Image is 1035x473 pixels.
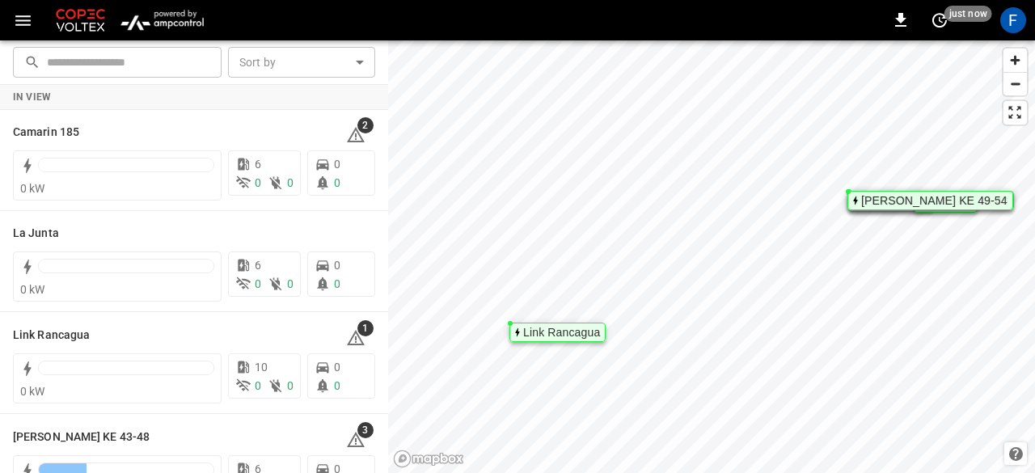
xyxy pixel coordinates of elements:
div: [PERSON_NAME] KE 49-54 [861,196,1008,205]
h6: Loza Colon KE 43-48 [13,429,150,446]
span: 0 [255,277,261,290]
button: set refresh interval [927,7,953,33]
h6: Link Rancagua [13,327,90,344]
strong: In View [13,91,52,103]
span: 0 [334,158,340,171]
span: 0 [334,277,340,290]
span: 0 [287,176,294,189]
span: 0 [334,259,340,272]
a: Mapbox homepage [393,450,464,468]
span: 0 [255,379,261,392]
span: 6 [255,158,261,171]
span: 2 [357,117,374,133]
span: Zoom out [1003,73,1027,95]
span: 1 [357,320,374,336]
span: 0 kW [20,283,45,296]
button: Zoom in [1003,49,1027,72]
span: 0 kW [20,385,45,398]
img: ampcontrol.io logo [115,5,209,36]
div: Map marker [509,323,606,342]
button: Zoom out [1003,72,1027,95]
span: 0 kW [20,182,45,195]
div: Link Rancagua [523,327,600,337]
span: 0 [287,277,294,290]
div: Map marker [847,191,1013,210]
img: Customer Logo [53,5,108,36]
span: 0 [334,361,340,374]
span: 10 [255,361,268,374]
span: 0 [334,176,340,189]
div: profile-icon [1000,7,1026,33]
span: 0 [334,379,340,392]
span: 3 [357,422,374,438]
span: 6 [255,259,261,272]
h6: Camarin 185 [13,124,79,141]
h6: La Junta [13,225,59,243]
span: 0 [287,379,294,392]
span: 0 [255,176,261,189]
span: just now [944,6,992,22]
canvas: Map [388,40,1035,473]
